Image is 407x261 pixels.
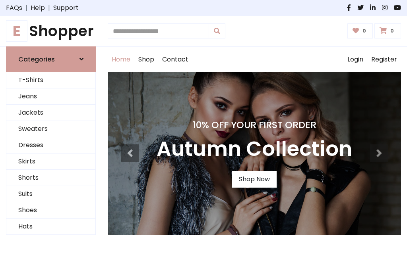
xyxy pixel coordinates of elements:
a: T-Shirts [6,72,95,88]
a: Sweaters [6,121,95,137]
span: | [45,3,53,13]
a: FAQs [6,3,22,13]
a: Support [53,3,79,13]
a: Jeans [6,88,95,105]
a: Categories [6,46,96,72]
a: Shop Now [232,171,277,188]
a: Home [108,47,134,72]
h4: 10% Off Your First Order [157,119,352,130]
a: Shop [134,47,158,72]
h1: Shopper [6,22,96,40]
a: Login [343,47,367,72]
a: 0 [347,23,373,38]
span: 0 [388,27,396,35]
span: E [6,20,27,42]
h3: Autumn Collection [157,137,352,161]
span: 0 [360,27,368,35]
a: 0 [374,23,401,38]
a: Jackets [6,105,95,121]
span: | [22,3,31,13]
a: Shoes [6,202,95,219]
a: Suits [6,186,95,202]
a: Shorts [6,170,95,186]
a: Register [367,47,401,72]
h6: Categories [18,56,55,63]
a: Contact [158,47,192,72]
a: Help [31,3,45,13]
a: Skirts [6,154,95,170]
a: EShopper [6,22,96,40]
a: Dresses [6,137,95,154]
a: Hats [6,219,95,235]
